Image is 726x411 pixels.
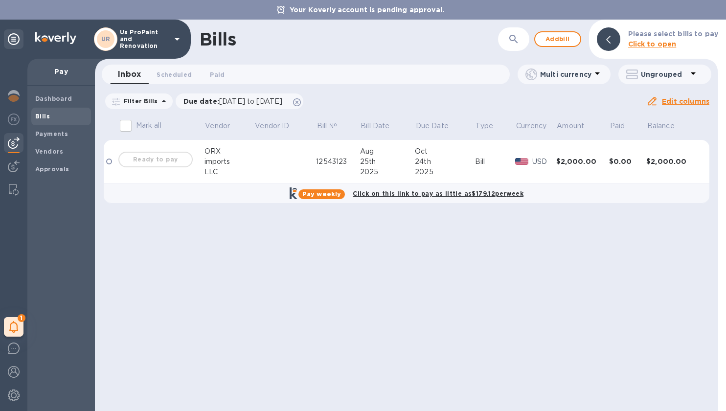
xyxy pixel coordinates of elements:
span: Paid [210,69,225,80]
div: Aug [360,146,415,157]
p: Due date : [183,96,288,106]
div: ORX [204,146,254,157]
span: Balance [647,121,687,131]
p: Filter Bills [120,97,158,105]
div: $2,000.00 [556,157,609,166]
span: 1 [18,314,25,322]
div: 25th [360,157,415,167]
b: Payments [35,130,68,137]
p: Paid [610,121,625,131]
b: UR [101,35,111,43]
span: Vendor ID [255,121,302,131]
div: Due date:[DATE] to [DATE] [176,93,304,109]
p: Ungrouped [641,69,687,79]
p: USD [532,157,556,167]
p: Currency [516,121,546,131]
b: Pay weekly [302,190,341,198]
div: 24th [415,157,475,167]
span: Type [476,121,506,131]
div: $0.00 [609,157,646,166]
span: Due Date [416,121,461,131]
span: Bill Date [361,121,402,131]
div: $2,000.00 [646,157,699,166]
b: Bills [35,113,50,120]
p: Vendor ID [255,121,289,131]
img: Logo [35,32,76,44]
div: Unpin categories [4,29,23,49]
p: Multi currency [540,69,591,79]
button: Addbill [534,31,581,47]
p: Mark all [136,120,161,131]
h1: Bills [200,29,236,49]
span: Bill № [317,121,350,131]
span: Paid [610,121,638,131]
p: Us ProPaint and Renovation [120,29,169,49]
span: Add bill [543,33,572,45]
span: Vendor [205,121,243,131]
div: imports [204,157,254,167]
p: Your Koverly account is pending approval. [285,5,449,15]
span: Scheduled [157,69,192,80]
b: Click to open [628,40,677,48]
p: Bill № [317,121,337,131]
u: Edit columns [662,97,709,105]
p: Type [476,121,493,131]
img: Foreign exchange [8,114,20,125]
p: Balance [647,121,675,131]
div: LLC [204,167,254,177]
p: Amount [557,121,584,131]
span: [DATE] to [DATE] [219,97,282,105]
b: Dashboard [35,95,72,102]
img: USD [515,158,528,165]
div: 2025 [415,167,475,177]
div: Bill [475,157,516,167]
p: Vendor [205,121,230,131]
b: Vendors [35,148,64,155]
div: 2025 [360,167,415,177]
p: Due Date [416,121,449,131]
span: Inbox [118,68,141,81]
b: Please select bills to pay [628,30,718,38]
p: Pay [35,67,87,76]
p: Bill Date [361,121,389,131]
b: Click on this link to pay as little as $179.12 per week [353,190,523,197]
b: Approvals [35,165,69,173]
span: Amount [557,121,597,131]
div: 12543123 [316,157,360,167]
div: Oct [415,146,475,157]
